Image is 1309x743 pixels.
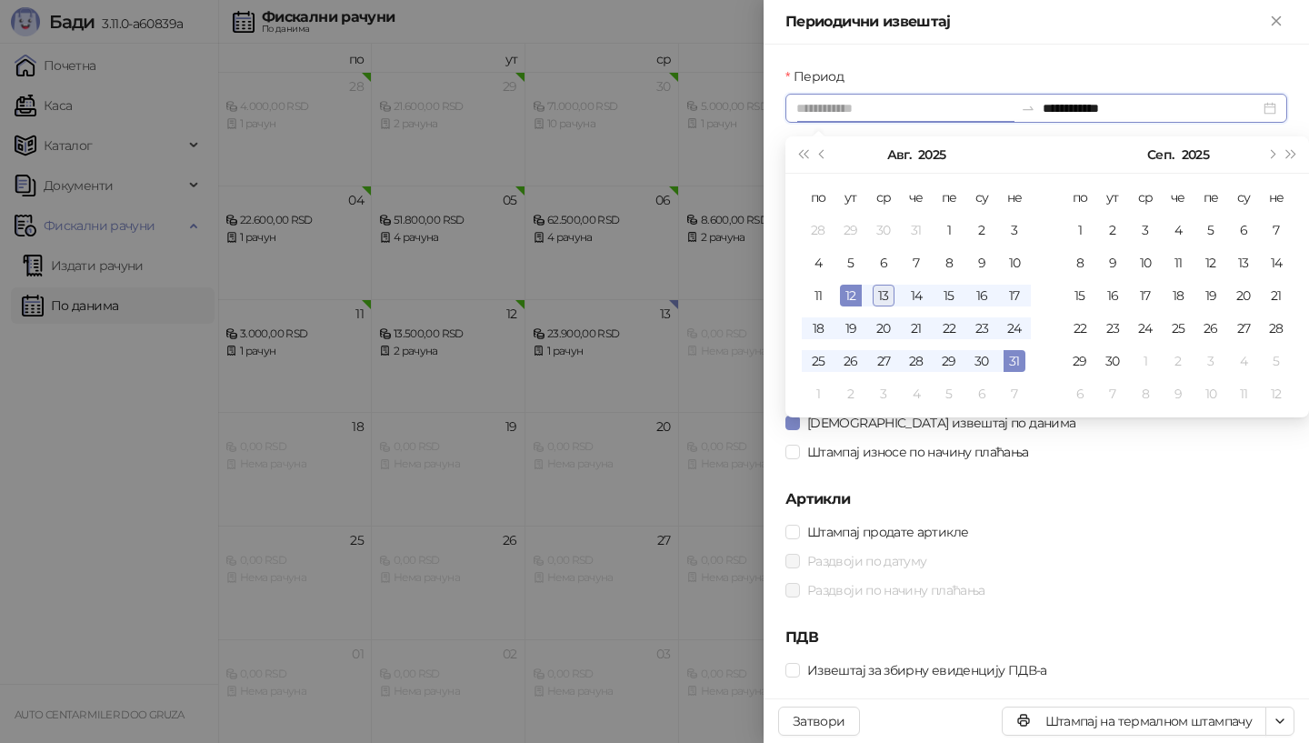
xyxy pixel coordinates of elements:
td: 2025-09-22 [1064,312,1096,345]
div: 24 [1004,317,1025,339]
button: Close [1265,11,1287,33]
h5: Артикли [785,488,1287,510]
td: 2025-08-19 [834,312,867,345]
div: 6 [971,383,993,405]
td: 2025-07-28 [802,214,834,246]
div: 7 [905,252,927,274]
div: 4 [905,383,927,405]
div: 27 [873,350,894,372]
div: 18 [1167,285,1189,306]
td: 2025-09-20 [1227,279,1260,312]
td: 2025-09-26 [1194,312,1227,345]
label: Период [785,66,854,86]
td: 2025-09-14 [1260,246,1293,279]
div: 11 [1233,383,1254,405]
td: 2025-08-31 [998,345,1031,377]
div: 30 [1102,350,1124,372]
div: 9 [971,252,993,274]
div: 17 [1134,285,1156,306]
div: 3 [1134,219,1156,241]
th: ср [1129,181,1162,214]
button: Изабери годину [1182,136,1209,173]
td: 2025-07-29 [834,214,867,246]
td: 2025-09-04 [900,377,933,410]
button: Изабери годину [918,136,945,173]
td: 2025-08-27 [867,345,900,377]
td: 2025-09-03 [1129,214,1162,246]
td: 2025-08-16 [965,279,998,312]
div: 21 [1265,285,1287,306]
div: 7 [1004,383,1025,405]
td: 2025-08-10 [998,246,1031,279]
td: 2025-08-18 [802,312,834,345]
td: 2025-09-02 [834,377,867,410]
div: 3 [873,383,894,405]
td: 2025-08-29 [933,345,965,377]
div: 7 [1102,383,1124,405]
div: 30 [873,219,894,241]
div: 6 [1069,383,1091,405]
th: че [1162,181,1194,214]
td: 2025-09-27 [1227,312,1260,345]
div: 11 [1167,252,1189,274]
div: 5 [1265,350,1287,372]
button: Претходна година (Control + left) [793,136,813,173]
div: 24 [1134,317,1156,339]
div: 16 [971,285,993,306]
td: 2025-10-11 [1227,377,1260,410]
td: 2025-10-04 [1227,345,1260,377]
td: 2025-10-03 [1194,345,1227,377]
td: 2025-09-29 [1064,345,1096,377]
div: 29 [1069,350,1091,372]
td: 2025-09-02 [1096,214,1129,246]
div: 21 [905,317,927,339]
td: 2025-08-14 [900,279,933,312]
div: 20 [1233,285,1254,306]
span: Штампај износе по начину плаћања [800,442,1036,462]
div: 7 [1265,219,1287,241]
div: 3 [1200,350,1222,372]
div: 10 [1134,252,1156,274]
td: 2025-09-05 [933,377,965,410]
td: 2025-08-24 [998,312,1031,345]
td: 2025-09-13 [1227,246,1260,279]
div: 12 [1265,383,1287,405]
div: 8 [938,252,960,274]
div: 8 [1134,383,1156,405]
div: 13 [873,285,894,306]
td: 2025-09-12 [1194,246,1227,279]
div: 1 [938,219,960,241]
div: 31 [905,219,927,241]
div: 8 [1069,252,1091,274]
th: по [1064,181,1096,214]
div: 23 [971,317,993,339]
div: 12 [1200,252,1222,274]
th: ут [834,181,867,214]
div: 4 [1167,219,1189,241]
div: 27 [1233,317,1254,339]
div: 4 [807,252,829,274]
td: 2025-09-23 [1096,312,1129,345]
th: су [1227,181,1260,214]
div: 13 [1233,252,1254,274]
th: по [802,181,834,214]
td: 2025-08-08 [933,246,965,279]
td: 2025-10-12 [1260,377,1293,410]
td: 2025-08-25 [802,345,834,377]
td: 2025-08-17 [998,279,1031,312]
div: 1 [1069,219,1091,241]
td: 2025-08-02 [965,214,998,246]
th: пе [1194,181,1227,214]
span: to [1021,101,1035,115]
td: 2025-08-22 [933,312,965,345]
button: Претходни месец (PageUp) [813,136,833,173]
th: су [965,181,998,214]
td: 2025-08-23 [965,312,998,345]
div: 22 [938,317,960,339]
span: Штампај продате артикле [800,522,975,542]
div: 14 [1265,252,1287,274]
th: не [998,181,1031,214]
div: 4 [1233,350,1254,372]
div: 1 [807,383,829,405]
div: 5 [938,383,960,405]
